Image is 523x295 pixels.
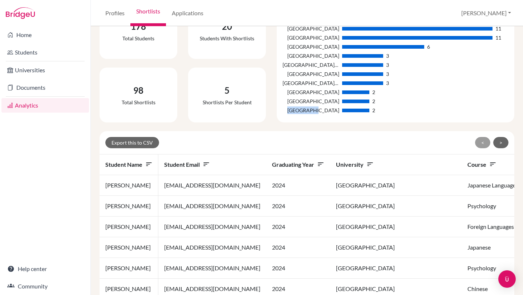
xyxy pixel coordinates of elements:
[272,161,324,168] span: Graduating year
[158,258,266,279] td: [EMAIL_ADDRESS][DOMAIN_NAME]
[493,137,508,148] button: >
[1,262,89,276] a: Help center
[283,34,339,41] div: [GEOGRAPHIC_DATA]
[122,84,155,97] div: 98
[330,196,462,217] td: [GEOGRAPHIC_DATA]
[475,137,490,148] button: <
[283,52,339,60] div: [GEOGRAPHIC_DATA]
[100,217,158,237] td: [PERSON_NAME]
[158,196,266,217] td: [EMAIL_ADDRESS][DOMAIN_NAME]
[158,217,266,237] td: [EMAIL_ADDRESS][DOMAIN_NAME]
[1,63,89,77] a: Universities
[283,106,339,114] div: [GEOGRAPHIC_DATA]
[1,98,89,113] a: Analytics
[283,25,339,32] div: [GEOGRAPHIC_DATA]
[467,161,496,168] span: Course
[100,196,158,217] td: [PERSON_NAME]
[386,61,389,69] div: 3
[427,43,430,50] div: 6
[200,35,254,42] div: Students with shortlists
[330,175,462,196] td: [GEOGRAPHIC_DATA]
[105,161,153,168] span: Student name
[330,258,462,279] td: [GEOGRAPHIC_DATA]
[266,196,330,217] td: 2024
[366,161,374,168] i: sort
[1,279,89,294] a: Community
[266,258,330,279] td: 2024
[122,20,154,33] div: 178
[6,7,35,19] img: Bridge-U
[122,98,155,106] div: Total shortlists
[336,161,374,168] span: University
[203,161,210,168] i: sort
[266,175,330,196] td: 2024
[283,97,339,105] div: [GEOGRAPHIC_DATA]
[498,270,516,288] div: Open Intercom Messenger
[330,237,462,258] td: [GEOGRAPHIC_DATA]
[100,175,158,196] td: [PERSON_NAME]
[283,88,339,96] div: [GEOGRAPHIC_DATA]
[283,70,339,78] div: [GEOGRAPHIC_DATA]
[489,161,496,168] i: sort
[283,79,339,87] div: [GEOGRAPHIC_DATA], [GEOGRAPHIC_DATA]
[495,25,501,32] div: 11
[1,80,89,95] a: Documents
[105,137,159,148] button: Export this to CSV
[386,79,389,87] div: 3
[145,161,153,168] i: sort
[203,84,252,97] div: 5
[158,237,266,258] td: [EMAIL_ADDRESS][DOMAIN_NAME]
[203,98,252,106] div: Shortlists per student
[100,237,158,258] td: [PERSON_NAME]
[283,43,339,50] div: [GEOGRAPHIC_DATA]
[1,28,89,42] a: Home
[458,6,514,20] button: [PERSON_NAME]
[372,88,375,96] div: 2
[266,237,330,258] td: 2024
[1,45,89,60] a: Students
[386,52,389,60] div: 3
[372,106,375,114] div: 2
[266,217,330,237] td: 2024
[386,70,389,78] div: 3
[122,35,154,42] div: Total students
[317,161,324,168] i: sort
[158,175,266,196] td: [EMAIL_ADDRESS][DOMAIN_NAME]
[372,97,375,105] div: 2
[200,20,254,33] div: 20
[283,61,339,69] div: [GEOGRAPHIC_DATA][DEMOGRAPHIC_DATA]
[100,258,158,279] td: [PERSON_NAME]
[495,34,501,41] div: 11
[164,161,210,168] span: Student email
[330,217,462,237] td: [GEOGRAPHIC_DATA]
